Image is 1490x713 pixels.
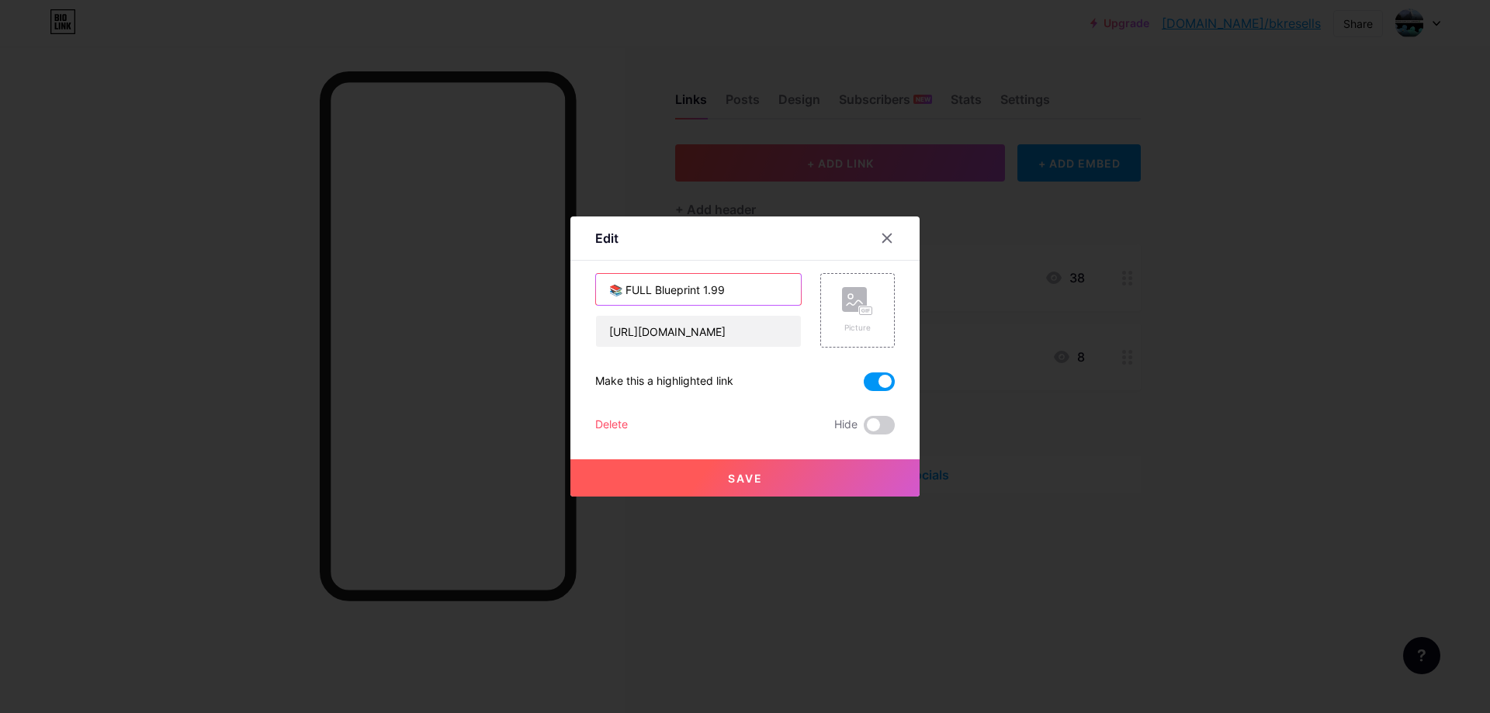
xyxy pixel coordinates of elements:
button: Save [570,459,920,497]
span: Hide [834,416,858,434]
div: Delete [595,416,628,434]
div: Edit [595,229,619,247]
input: URL [596,316,801,347]
div: Make this a highlighted link [595,372,733,391]
span: Save [728,472,763,485]
input: Title [596,274,801,305]
div: Picture [842,322,873,334]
